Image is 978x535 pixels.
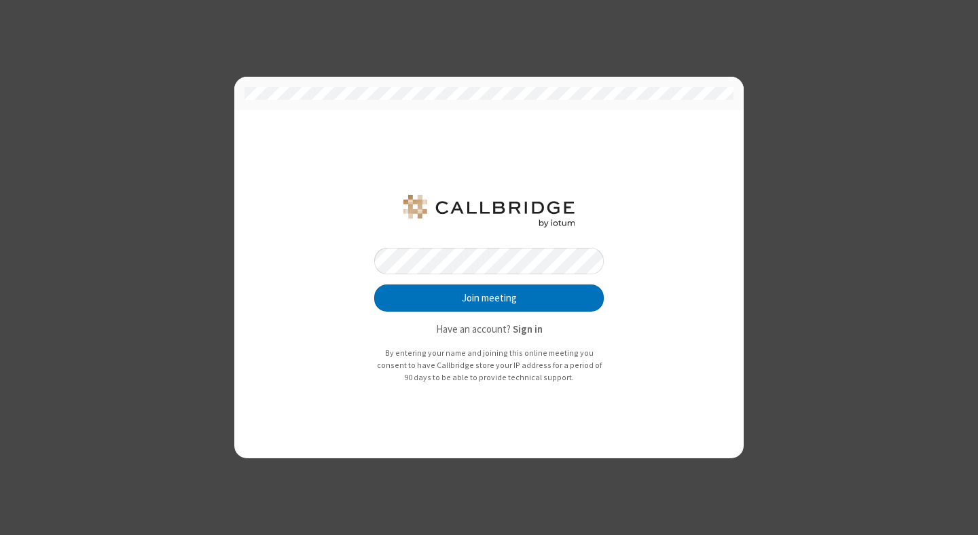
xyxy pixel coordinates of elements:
[374,322,604,337] p: Have an account?
[374,347,604,383] p: By entering your name and joining this online meeting you consent to have Callbridge store your I...
[401,195,577,227] img: QA Selenium DO NOT DELETE OR CHANGE
[513,322,543,335] strong: Sign in
[374,284,604,312] button: Join meeting
[513,322,543,337] button: Sign in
